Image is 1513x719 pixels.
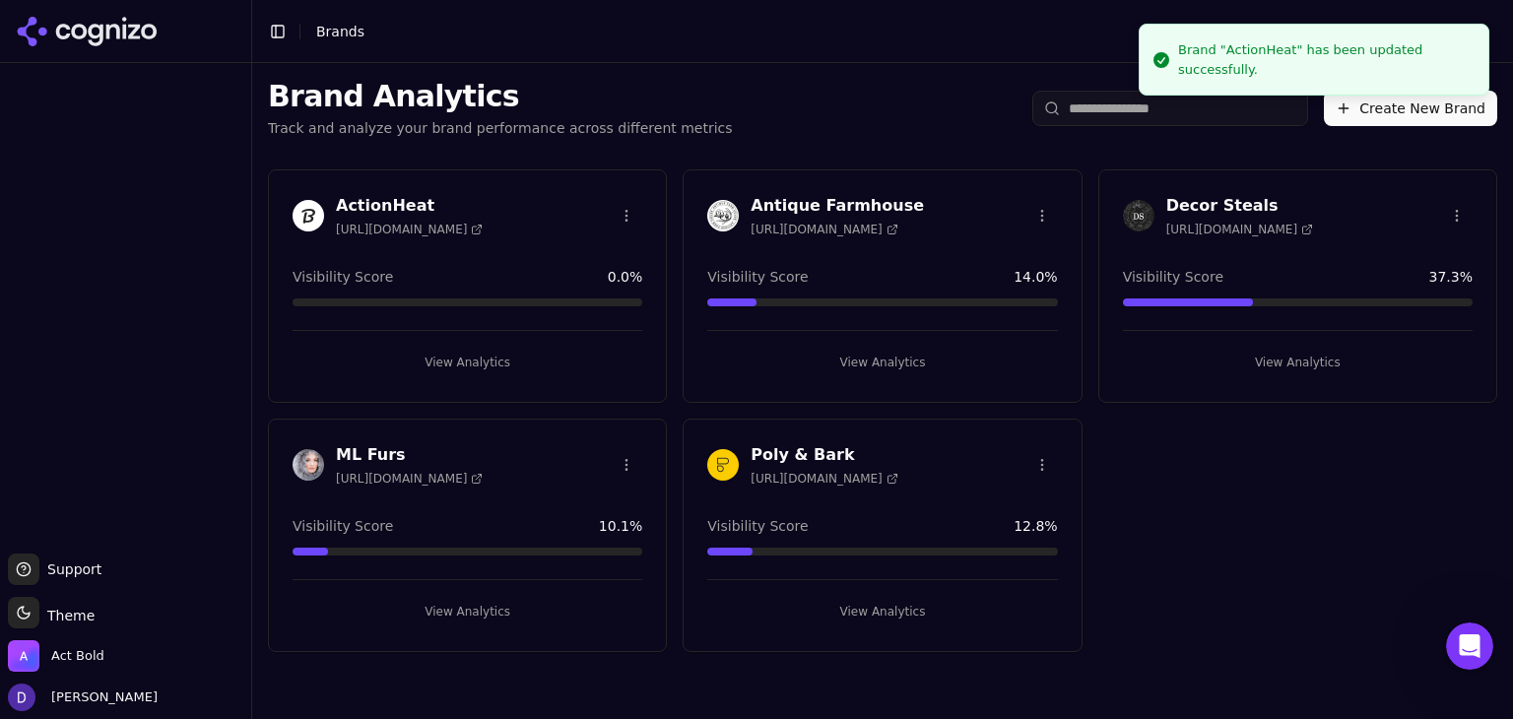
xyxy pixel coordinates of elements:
[293,347,642,378] button: View Analytics
[8,684,158,711] button: Open user button
[32,383,133,395] div: Cognie • 1m ago
[707,200,739,231] img: Antique Farmhouse
[32,241,307,318] div: You’ll get replies here and in your email: ✉️
[1014,516,1057,536] span: 12.8 %
[293,449,324,481] img: ML Furs
[16,113,378,229] div: David says…
[1014,267,1057,287] span: 14.0 %
[751,443,897,467] h3: Poly & Bark
[293,516,393,536] span: Visibility Score
[1178,40,1473,79] div: Brand "ActionHeat" has been updated successfully.
[71,113,378,214] div: Hey, it seems we have a wrong client in here. It should be[URL][DOMAIN_NAME]not action heating & ...
[48,349,160,364] b: A few minutes
[336,222,483,237] span: [URL][DOMAIN_NAME]
[96,25,245,44] p: The team can also help
[1123,267,1223,287] span: Visibility Score
[16,229,378,423] div: Cognie says…
[1166,222,1313,237] span: [URL][DOMAIN_NAME]
[1166,194,1313,218] h3: Decor Steals
[707,267,808,287] span: Visibility Score
[16,229,323,379] div: You’ll get replies here and in your email:✉️[PERSON_NAME][EMAIL_ADDRESS][DOMAIN_NAME]Our usual re...
[268,118,733,138] p: Track and analyze your brand performance across different metrics
[293,596,642,627] button: View Analytics
[316,22,364,41] nav: breadcrumb
[56,11,88,42] img: Profile image for Cognie
[707,596,1057,627] button: View Analytics
[308,8,346,45] button: Home
[707,516,808,536] span: Visibility Score
[39,608,95,623] span: Theme
[599,516,642,536] span: 10.1 %
[707,347,1057,378] button: View Analytics
[336,471,483,487] span: [URL][DOMAIN_NAME]
[293,267,393,287] span: Visibility Score
[1429,267,1473,287] span: 37.3 %
[1123,347,1473,378] button: View Analytics
[31,539,46,555] button: Emoji picker
[1446,622,1493,670] iframe: Intercom live chat
[336,443,483,467] h3: ML Furs
[32,329,307,367] div: Our usual reply time 🕒
[43,688,158,706] span: [PERSON_NAME]
[39,559,101,579] span: Support
[316,24,364,39] span: Brands
[338,531,369,562] button: Send a message…
[608,267,643,287] span: 0.0 %
[17,497,377,531] textarea: Message…
[346,8,381,43] div: Close
[96,10,149,25] h1: Cognie
[751,222,897,237] span: [URL][DOMAIN_NAME]
[1324,91,1497,126] button: Create New Brand
[87,125,362,202] div: Hey, it seems we have a wrong client in here. It should be not action heating & cooling. How can ...
[32,282,300,317] b: [PERSON_NAME][EMAIL_ADDRESS][DOMAIN_NAME]
[51,647,104,665] span: Act Bold
[94,539,109,555] button: Upload attachment
[751,194,924,218] h3: Antique Farmhouse
[8,640,39,672] img: Act Bold
[293,200,324,231] img: ActionHeat
[1123,200,1154,231] img: Decor Steals
[751,471,897,487] span: [URL][DOMAIN_NAME]
[707,449,739,481] img: Poly & Bark
[13,8,50,45] button: go back
[62,539,78,555] button: Gif picker
[8,684,35,711] img: David White
[8,640,104,672] button: Open organization switcher
[268,79,733,114] h1: Brand Analytics
[336,194,483,218] h3: ActionHeat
